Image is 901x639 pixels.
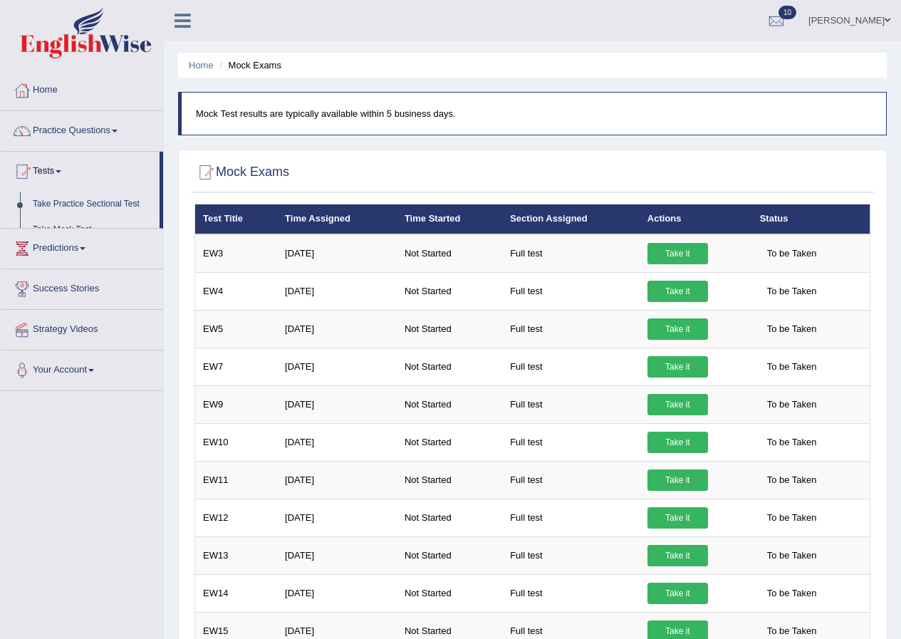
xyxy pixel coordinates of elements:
a: Home [189,60,214,71]
span: To be Taken [760,243,824,264]
td: Full test [502,574,640,612]
td: EW11 [195,461,278,499]
td: [DATE] [277,461,397,499]
a: Take it [647,432,708,453]
td: Full test [502,461,640,499]
td: Not Started [397,272,502,310]
a: Strategy Videos [1,310,163,346]
a: Take it [647,583,708,604]
span: To be Taken [760,356,824,378]
td: Not Started [397,423,502,461]
a: Take it [647,356,708,378]
td: [DATE] [277,348,397,385]
td: Not Started [397,385,502,423]
a: Predictions [1,229,163,264]
td: Full test [502,348,640,385]
td: EW3 [195,234,278,273]
td: Not Started [397,536,502,574]
td: [DATE] [277,272,397,310]
td: [DATE] [277,234,397,273]
p: Mock Test results are typically available within 5 business days. [196,107,872,120]
td: EW9 [195,385,278,423]
a: Take it [647,243,708,264]
td: [DATE] [277,574,397,612]
th: Time Started [397,204,502,234]
a: Practice Questions [1,111,163,147]
span: To be Taken [760,281,824,302]
td: Full test [502,499,640,536]
th: Section Assigned [502,204,640,234]
td: Not Started [397,310,502,348]
a: Take it [647,394,708,415]
td: EW5 [195,310,278,348]
span: To be Taken [760,394,824,415]
a: Take Mock Test [26,217,160,243]
td: [DATE] [277,499,397,536]
a: Success Stories [1,269,163,305]
td: Not Started [397,348,502,385]
td: Full test [502,536,640,574]
td: EW12 [195,499,278,536]
td: EW4 [195,272,278,310]
td: [DATE] [277,310,397,348]
a: Take it [647,507,708,529]
th: Time Assigned [277,204,397,234]
span: 10 [778,6,796,19]
a: Take it [647,281,708,302]
th: Status [752,204,870,234]
td: EW13 [195,536,278,574]
a: Take it [647,318,708,340]
td: [DATE] [277,423,397,461]
a: Tests [1,152,160,187]
td: [DATE] [277,536,397,574]
a: Take it [647,545,708,566]
span: To be Taken [760,507,824,529]
th: Test Title [195,204,278,234]
td: Full test [502,310,640,348]
span: To be Taken [760,469,824,491]
li: Mock Exams [216,58,281,72]
td: EW10 [195,423,278,461]
span: To be Taken [760,432,824,453]
td: EW7 [195,348,278,385]
a: Your Account [1,350,163,386]
a: Home [1,71,163,106]
a: Take Practice Sectional Test [26,192,160,217]
td: Not Started [397,461,502,499]
td: Full test [502,423,640,461]
span: To be Taken [760,545,824,566]
a: Take it [647,469,708,491]
td: Not Started [397,234,502,273]
span: To be Taken [760,318,824,340]
td: Not Started [397,499,502,536]
td: Not Started [397,574,502,612]
td: [DATE] [277,385,397,423]
th: Actions [640,204,752,234]
h2: Mock Exams [194,162,289,183]
td: EW14 [195,574,278,612]
span: To be Taken [760,583,824,604]
td: Full test [502,234,640,273]
td: Full test [502,385,640,423]
td: Full test [502,272,640,310]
